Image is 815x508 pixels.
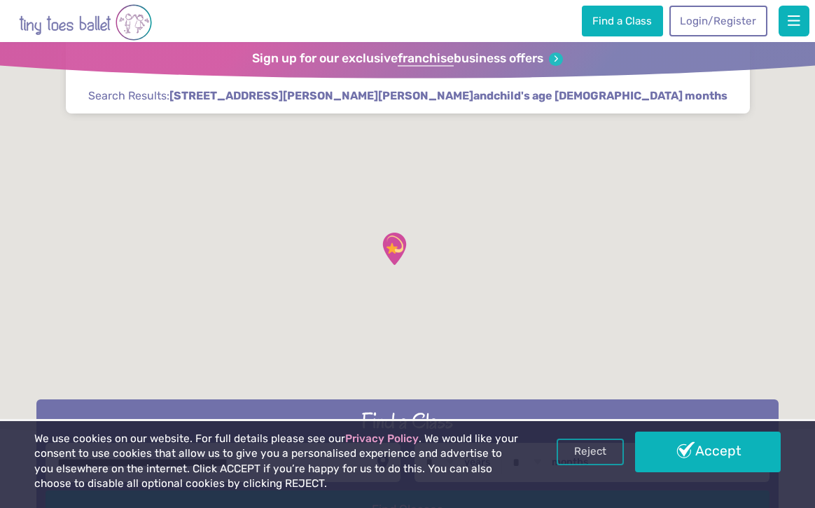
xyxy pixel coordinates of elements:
[46,407,769,435] h2: Find a Class
[494,88,727,104] span: child's age [DEMOGRAPHIC_DATA] months
[669,6,767,36] a: Login/Register
[252,51,562,67] a: Sign up for our exclusivefranchisebusiness offers
[169,88,473,104] span: [STREET_ADDRESS][PERSON_NAME][PERSON_NAME]
[377,231,412,266] div: Astbury Village Hall
[345,432,419,445] a: Privacy Policy
[635,432,781,472] a: Accept
[19,3,152,42] img: tiny toes ballet
[34,432,520,492] p: We use cookies on our website. For full details please see our . We would like your consent to us...
[398,51,454,67] strong: franchise
[557,439,624,465] a: Reject
[169,89,727,102] strong: and
[582,6,663,36] a: Find a Class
